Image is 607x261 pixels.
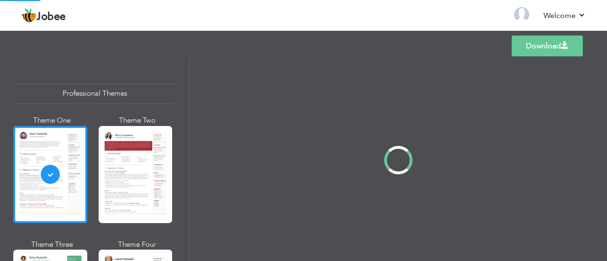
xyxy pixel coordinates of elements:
[512,36,583,56] a: Download
[21,8,37,23] img: jobee.io
[37,12,66,22] span: Jobee
[543,10,586,21] a: Welcome
[21,8,66,23] a: Jobee
[514,7,529,22] img: Profile Img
